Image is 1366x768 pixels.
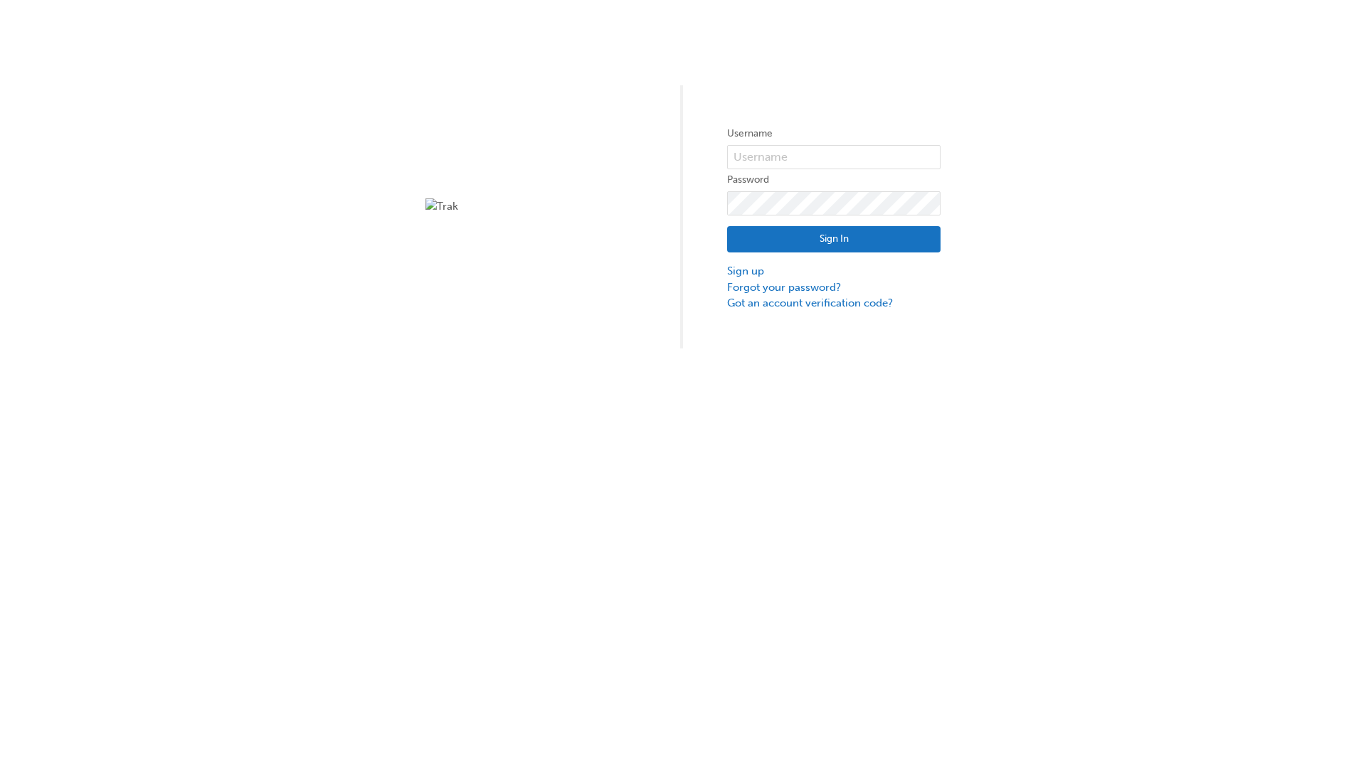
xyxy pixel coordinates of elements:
[425,198,639,215] img: Trak
[727,279,941,296] a: Forgot your password?
[727,145,941,169] input: Username
[727,263,941,279] a: Sign up
[727,125,941,142] label: Username
[727,171,941,188] label: Password
[727,295,941,311] a: Got an account verification code?
[727,226,941,253] button: Sign In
